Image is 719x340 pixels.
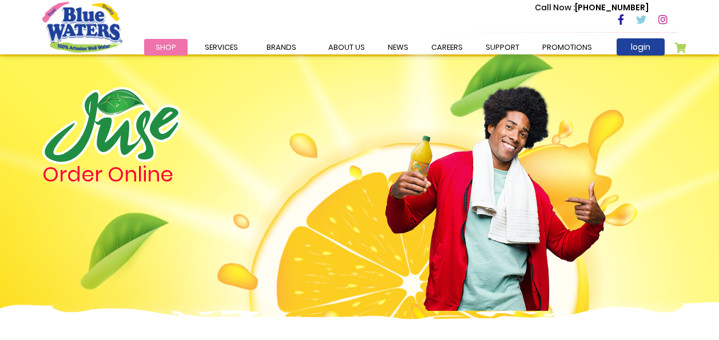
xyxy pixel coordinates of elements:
[376,39,420,56] a: News
[531,39,603,56] a: Promotions
[420,39,474,56] a: careers
[617,38,665,56] a: login
[317,39,376,56] a: about us
[535,2,649,14] p: [PHONE_NUMBER]
[474,39,531,56] a: support
[205,42,238,53] span: Services
[267,42,296,53] span: Brands
[42,87,181,164] img: logo
[42,2,122,52] a: store logo
[42,164,297,185] h4: Order Online
[535,2,575,13] span: Call Now :
[384,66,607,311] img: man.png
[156,42,176,53] span: Shop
